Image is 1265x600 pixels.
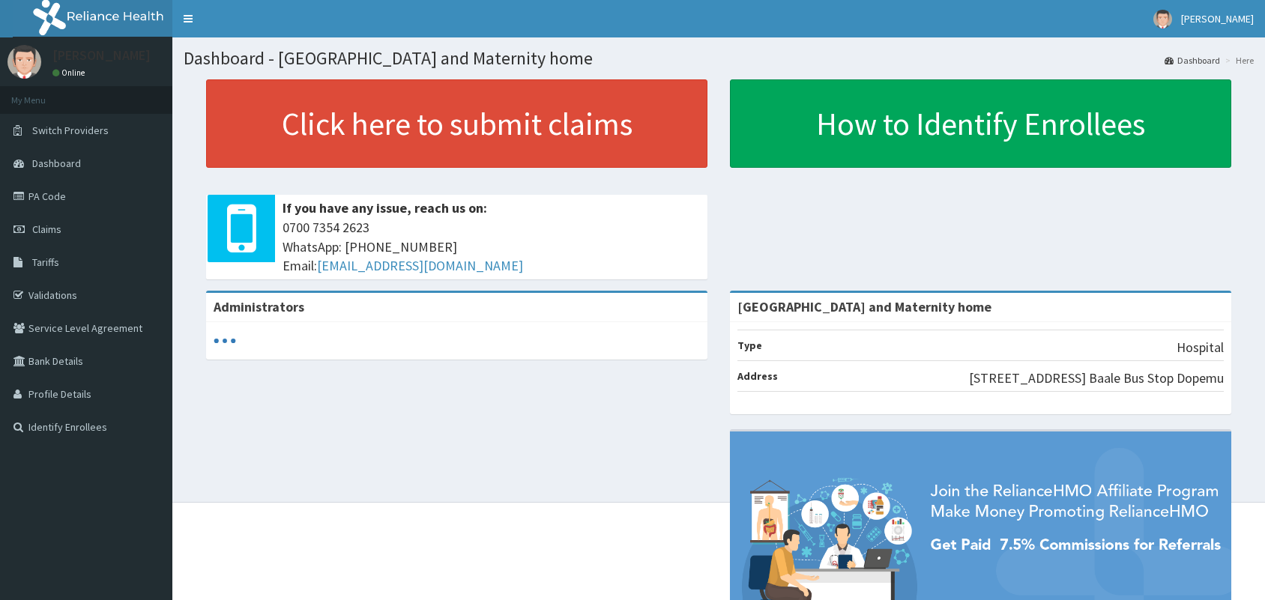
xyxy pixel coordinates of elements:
[317,257,523,274] a: [EMAIL_ADDRESS][DOMAIN_NAME]
[1177,338,1224,357] p: Hospital
[737,339,762,352] b: Type
[32,157,81,170] span: Dashboard
[1222,54,1254,67] li: Here
[737,298,991,315] strong: [GEOGRAPHIC_DATA] and Maternity home
[214,330,236,352] svg: audio-loading
[730,79,1231,168] a: How to Identify Enrollees
[283,199,487,216] b: If you have any issue, reach us on:
[214,298,304,315] b: Administrators
[1153,10,1172,28] img: User Image
[1165,54,1220,67] a: Dashboard
[1181,12,1254,25] span: [PERSON_NAME]
[206,79,707,168] a: Click here to submit claims
[969,369,1224,388] p: [STREET_ADDRESS] Baale Bus Stop Dopemu
[32,255,59,269] span: Tariffs
[737,369,778,383] b: Address
[32,222,61,236] span: Claims
[283,218,700,276] span: 0700 7354 2623 WhatsApp: [PHONE_NUMBER] Email:
[7,45,41,79] img: User Image
[32,124,109,137] span: Switch Providers
[52,67,88,78] a: Online
[52,49,151,62] p: [PERSON_NAME]
[184,49,1254,68] h1: Dashboard - [GEOGRAPHIC_DATA] and Maternity home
